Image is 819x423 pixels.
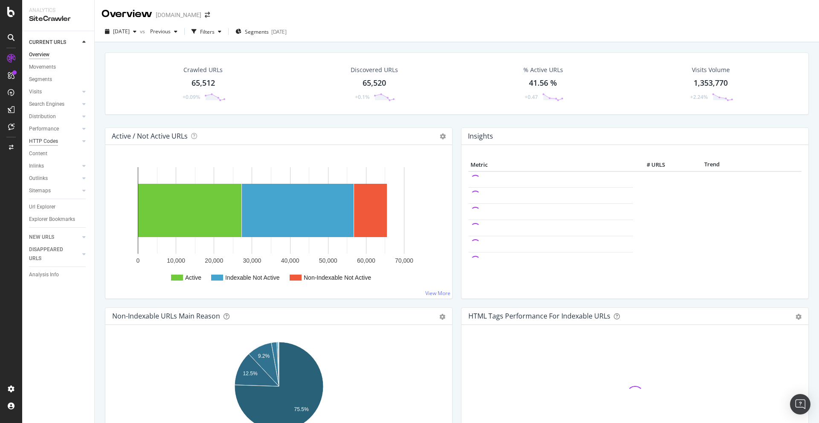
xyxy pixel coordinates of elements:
div: Sitemaps [29,186,51,195]
a: Outlinks [29,174,80,183]
text: 40,000 [281,257,299,264]
a: Analysis Info [29,270,88,279]
div: Movements [29,63,56,72]
text: 50,000 [319,257,337,264]
a: Search Engines [29,100,80,109]
div: 1,353,770 [694,78,728,89]
th: # URLS [633,159,667,171]
div: 41.56 % [529,78,557,89]
div: SiteCrawler [29,14,87,24]
th: Trend [667,159,757,171]
text: 70,000 [395,257,413,264]
div: Visits Volume [692,66,730,74]
text: 75.5% [294,406,309,412]
span: 2025 Aug. 26th [113,28,130,35]
text: 30,000 [243,257,261,264]
a: Overview [29,50,88,59]
a: HTTP Codes [29,137,80,146]
div: Explorer Bookmarks [29,215,75,224]
th: Metric [468,159,633,171]
text: 20,000 [205,257,223,264]
i: Options [440,133,446,139]
a: Url Explorer [29,203,88,211]
div: +0.09% [183,93,200,101]
div: % Active URLs [523,66,563,74]
div: [DOMAIN_NAME] [156,11,201,19]
a: Inlinks [29,162,80,171]
a: DISAPPEARED URLS [29,245,80,263]
div: Filters [200,28,215,35]
a: View More [425,290,450,297]
a: Sitemaps [29,186,80,195]
div: 65,520 [363,78,386,89]
span: Segments [245,28,269,35]
div: Analytics [29,7,87,14]
div: Non-Indexable URLs Main Reason [112,312,220,320]
div: [DATE] [271,28,287,35]
div: +2.24% [690,93,708,101]
span: Previous [147,28,171,35]
div: Inlinks [29,162,44,171]
button: Filters [188,25,225,38]
a: Explorer Bookmarks [29,215,88,224]
div: Performance [29,125,59,133]
div: +0.1% [355,93,369,101]
div: Overview [29,50,49,59]
a: CURRENT URLS [29,38,80,47]
text: 60,000 [357,257,375,264]
button: Segments[DATE] [232,25,290,38]
a: Content [29,149,88,158]
div: arrow-right-arrow-left [205,12,210,18]
a: Distribution [29,112,80,121]
svg: A chart. [112,159,445,292]
text: Non-Indexable Not Active [304,274,371,281]
div: Overview [102,7,152,21]
div: Content [29,149,47,158]
div: DISAPPEARED URLS [29,245,72,263]
text: Indexable Not Active [225,274,280,281]
a: Performance [29,125,80,133]
div: gear [439,314,445,320]
div: Segments [29,75,52,84]
div: Url Explorer [29,203,55,211]
div: Distribution [29,112,56,121]
text: 9.2% [258,353,270,359]
a: Visits [29,87,80,96]
div: Discovered URLs [351,66,398,74]
div: +0.47 [525,93,538,101]
div: HTML Tags Performance for Indexable URLs [468,312,610,320]
div: Analysis Info [29,270,59,279]
a: Movements [29,63,88,72]
div: Crawled URLs [183,66,223,74]
div: Open Intercom Messenger [790,394,810,414]
button: Previous [147,25,181,38]
div: Search Engines [29,100,64,109]
div: HTTP Codes [29,137,58,146]
button: [DATE] [102,25,140,38]
a: NEW URLS [29,233,80,242]
text: 12.5% [243,371,258,377]
h4: Active / Not Active URLs [112,130,188,142]
text: 10,000 [167,257,185,264]
div: 65,512 [192,78,215,89]
a: Segments [29,75,88,84]
text: 0 [136,257,140,264]
div: Outlinks [29,174,48,183]
text: Active [185,274,201,281]
h4: Insights [468,130,493,142]
div: CURRENT URLS [29,38,66,47]
div: gear [796,314,802,320]
span: vs [140,28,147,35]
div: Visits [29,87,42,96]
div: NEW URLS [29,233,54,242]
